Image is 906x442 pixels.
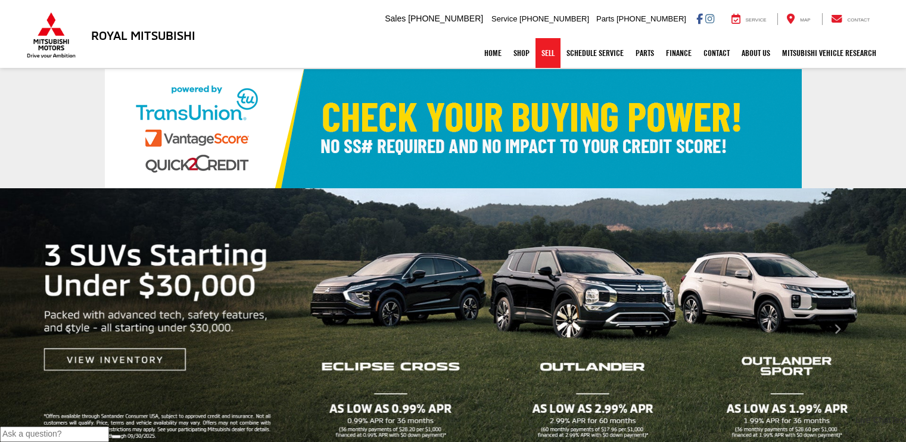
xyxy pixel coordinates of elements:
[561,38,630,68] a: Schedule Service: Opens in a new tab
[776,38,882,68] a: Mitsubishi Vehicle Research
[698,38,736,68] a: Contact
[491,14,517,23] span: Service
[723,13,776,25] a: Service
[696,14,703,23] a: Facebook: Click to visit our Facebook page
[660,38,698,68] a: Finance
[847,17,870,23] span: Contact
[24,12,78,58] img: Mitsubishi
[617,14,686,23] span: [PHONE_NUMBER]
[105,69,802,188] img: Check Your Buying Power
[746,17,767,23] span: Service
[800,17,810,23] span: Map
[596,14,614,23] span: Parts
[408,14,483,23] span: [PHONE_NUMBER]
[822,13,879,25] a: Contact
[519,14,589,23] span: [PHONE_NUMBER]
[385,14,406,23] span: Sales
[535,38,561,68] a: Sell
[91,29,195,42] h3: Royal Mitsubishi
[736,38,776,68] a: About Us
[478,38,508,68] a: Home
[705,14,714,23] a: Instagram: Click to visit our Instagram page
[508,38,535,68] a: Shop
[777,13,819,25] a: Map
[630,38,660,68] a: Parts: Opens in a new tab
